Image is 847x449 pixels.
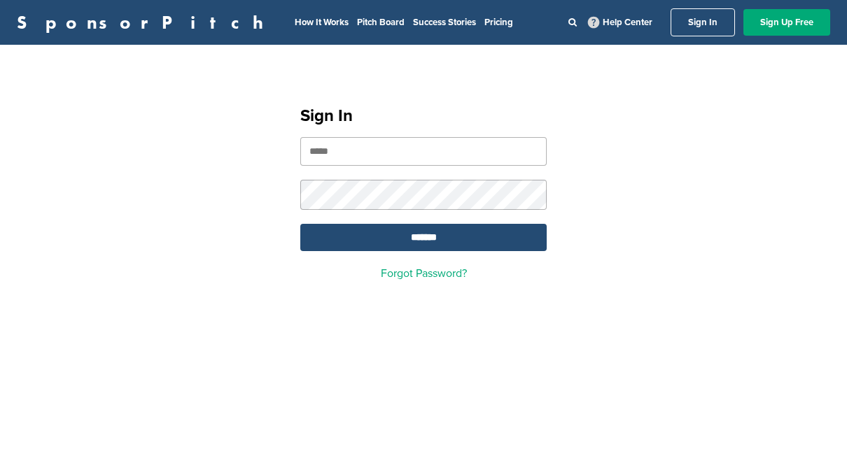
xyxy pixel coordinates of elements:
[17,13,272,31] a: SponsorPitch
[300,104,547,129] h1: Sign In
[381,266,467,280] a: Forgot Password?
[413,17,476,28] a: Success Stories
[743,9,830,36] a: Sign Up Free
[585,14,655,31] a: Help Center
[295,17,349,28] a: How It Works
[484,17,513,28] a: Pricing
[357,17,405,28] a: Pitch Board
[671,8,735,36] a: Sign In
